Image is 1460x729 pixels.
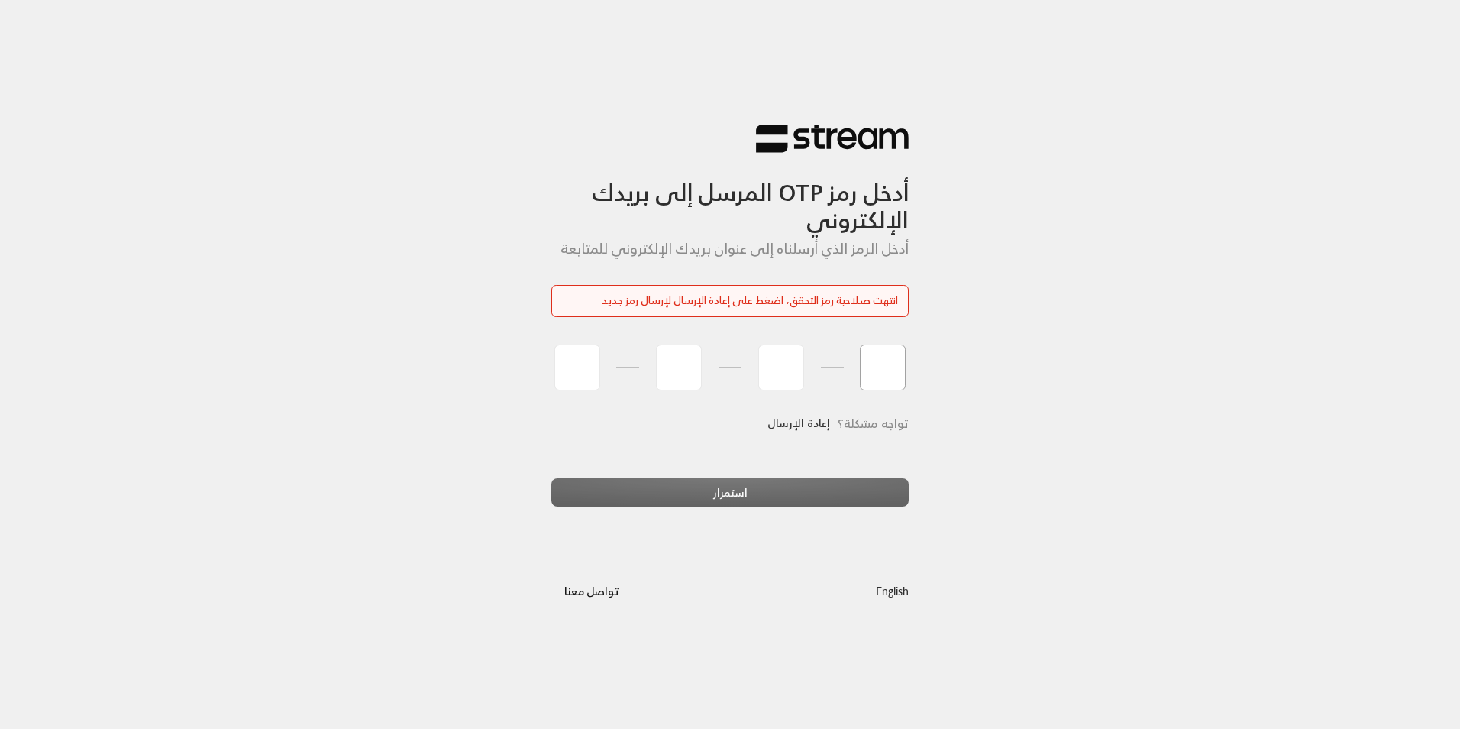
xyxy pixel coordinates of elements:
span: تواجه مشكلة؟ [838,413,909,434]
a: English [876,576,909,604]
a: تواصل معنا [551,582,631,601]
h3: أدخل رمز OTP المرسل إلى بريدك الإلكتروني [551,154,909,234]
img: Stream Logo [756,124,909,154]
a: إعادة الإرسال [767,408,830,439]
h5: أدخل الرمز الذي أرسلناه إلى عنوان بريدك الإلكتروني للمتابعة [551,241,909,258]
div: انتهت صلاحية رمز التحقق، اضغط على إعادة الإرسال لإرسال رمز جديد [562,293,898,309]
button: تواصل معنا [551,576,631,604]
